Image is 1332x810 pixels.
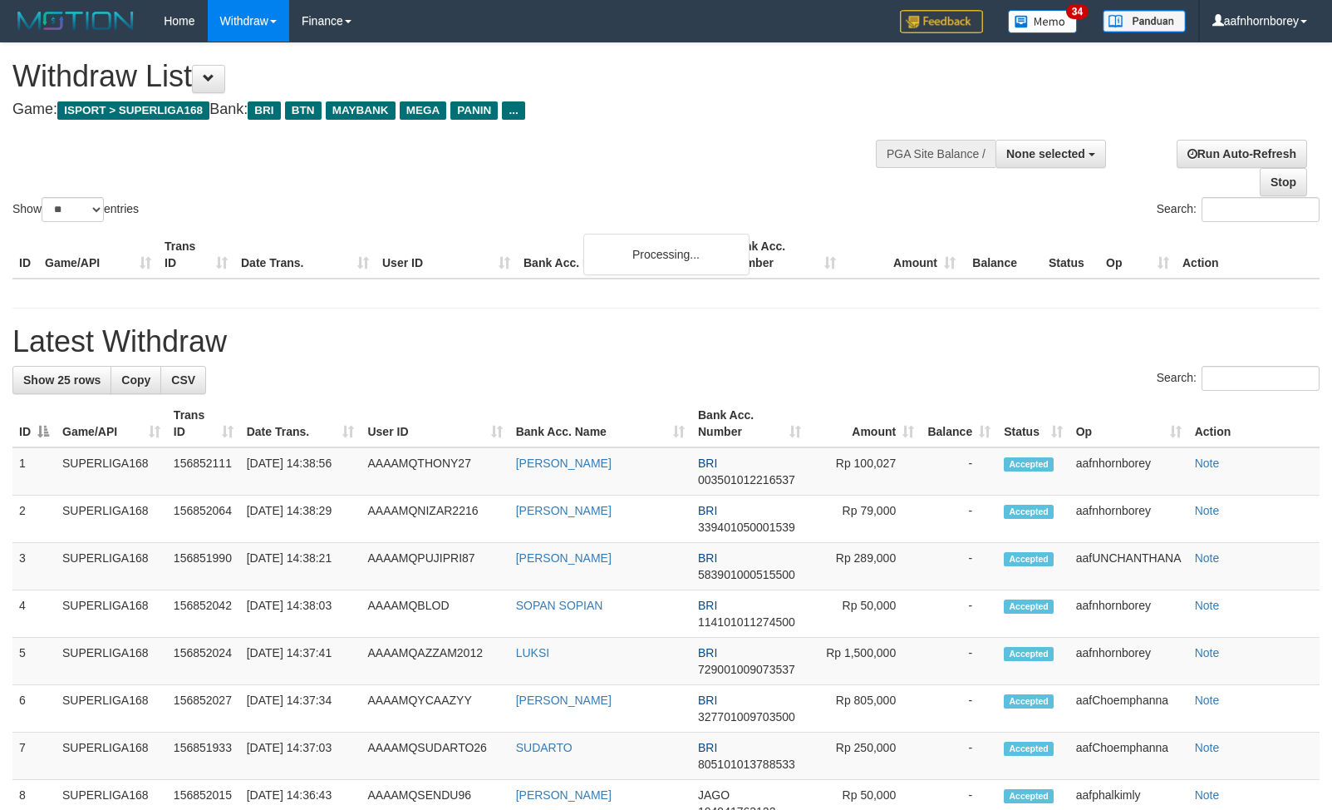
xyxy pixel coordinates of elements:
span: Accepted [1004,647,1054,661]
label: Show entries [12,197,139,222]
td: - [921,590,997,638]
th: Action [1188,400,1320,447]
span: Copy 583901000515500 to clipboard [698,568,795,581]
td: AAAAMQYCAAZYY [361,685,509,733]
td: Rp 1,500,000 [808,638,921,685]
td: AAAAMQTHONY27 [361,447,509,496]
td: Rp 50,000 [808,590,921,638]
td: aafnhornborey [1069,638,1188,685]
td: Rp 289,000 [808,543,921,590]
th: Game/API: activate to sort column ascending [56,400,167,447]
a: SUDARTO [516,741,573,754]
span: Accepted [1004,552,1054,566]
a: Note [1195,741,1220,754]
td: 156851990 [167,543,240,590]
td: - [921,685,997,733]
td: 156851933 [167,733,240,780]
select: Showentries [42,197,104,222]
a: [PERSON_NAME] [516,694,612,707]
td: - [921,543,997,590]
td: 7 [12,733,56,780]
label: Search: [1157,366,1320,391]
img: panduan.png [1103,10,1186,32]
a: CSV [160,366,206,394]
a: Note [1195,694,1220,707]
td: 2 [12,496,56,543]
th: Amount: activate to sort column ascending [808,400,921,447]
td: SUPERLIGA168 [56,590,167,638]
a: LUKSI [516,646,549,659]
th: Status [1042,231,1099,279]
span: None selected [1006,147,1085,161]
th: Amount [843,231,962,279]
td: AAAAMQSUDARTO26 [361,733,509,780]
span: BRI [698,694,717,707]
td: SUPERLIGA168 [56,685,167,733]
input: Search: [1202,366,1320,391]
span: Accepted [1004,505,1054,519]
td: 156852042 [167,590,240,638]
td: [DATE] 14:37:41 [240,638,361,685]
td: SUPERLIGA168 [56,543,167,590]
td: 156852027 [167,685,240,733]
img: Feedback.jpg [900,10,983,33]
label: Search: [1157,197,1320,222]
a: Note [1195,504,1220,517]
td: AAAAMQNIZAR2216 [361,496,509,543]
span: Copy 805101013788533 to clipboard [698,758,795,771]
th: Balance [962,231,1042,279]
td: - [921,496,997,543]
span: Copy 729001009073537 to clipboard [698,663,795,676]
td: 156852064 [167,496,240,543]
h1: Withdraw List [12,60,872,93]
td: [DATE] 14:37:34 [240,685,361,733]
a: Note [1195,599,1220,612]
td: AAAAMQBLOD [361,590,509,638]
th: User ID: activate to sort column ascending [361,400,509,447]
div: PGA Site Balance / [876,140,995,168]
th: Status: activate to sort column ascending [997,400,1069,447]
span: BRI [698,646,717,659]
th: ID [12,231,38,279]
td: - [921,733,997,780]
th: Action [1176,231,1320,279]
h4: Game: Bank: [12,101,872,118]
td: - [921,447,997,496]
span: Accepted [1004,600,1054,614]
th: User ID [376,231,517,279]
td: - [921,638,997,685]
a: Show 25 rows [12,366,111,394]
td: AAAAMQPUJIPRI87 [361,543,509,590]
td: [DATE] 14:38:56 [240,447,361,496]
th: Bank Acc. Name: activate to sort column ascending [509,400,691,447]
button: None selected [995,140,1106,168]
td: AAAAMQAZZAM2012 [361,638,509,685]
td: aafnhornborey [1069,590,1188,638]
th: Trans ID: activate to sort column ascending [167,400,240,447]
th: Bank Acc. Number: activate to sort column ascending [691,400,808,447]
td: SUPERLIGA168 [56,638,167,685]
span: Accepted [1004,694,1054,709]
td: aafUNCHANTHANA [1069,543,1188,590]
td: aafnhornborey [1069,447,1188,496]
td: SUPERLIGA168 [56,733,167,780]
span: MAYBANK [326,101,396,120]
td: aafChoemphanna [1069,685,1188,733]
td: 3 [12,543,56,590]
td: [DATE] 14:37:03 [240,733,361,780]
th: Op: activate to sort column ascending [1069,400,1188,447]
td: Rp 79,000 [808,496,921,543]
span: BRI [698,599,717,612]
th: ID: activate to sort column descending [12,400,56,447]
td: Rp 100,027 [808,447,921,496]
img: Button%20Memo.svg [1008,10,1078,33]
td: 4 [12,590,56,638]
span: MEGA [400,101,447,120]
td: aafChoemphanna [1069,733,1188,780]
a: [PERSON_NAME] [516,788,612,802]
span: Copy 327701009703500 to clipboard [698,710,795,724]
th: Trans ID [158,231,234,279]
span: Copy 339401050001539 to clipboard [698,521,795,534]
th: Op [1099,231,1176,279]
span: Accepted [1004,457,1054,472]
